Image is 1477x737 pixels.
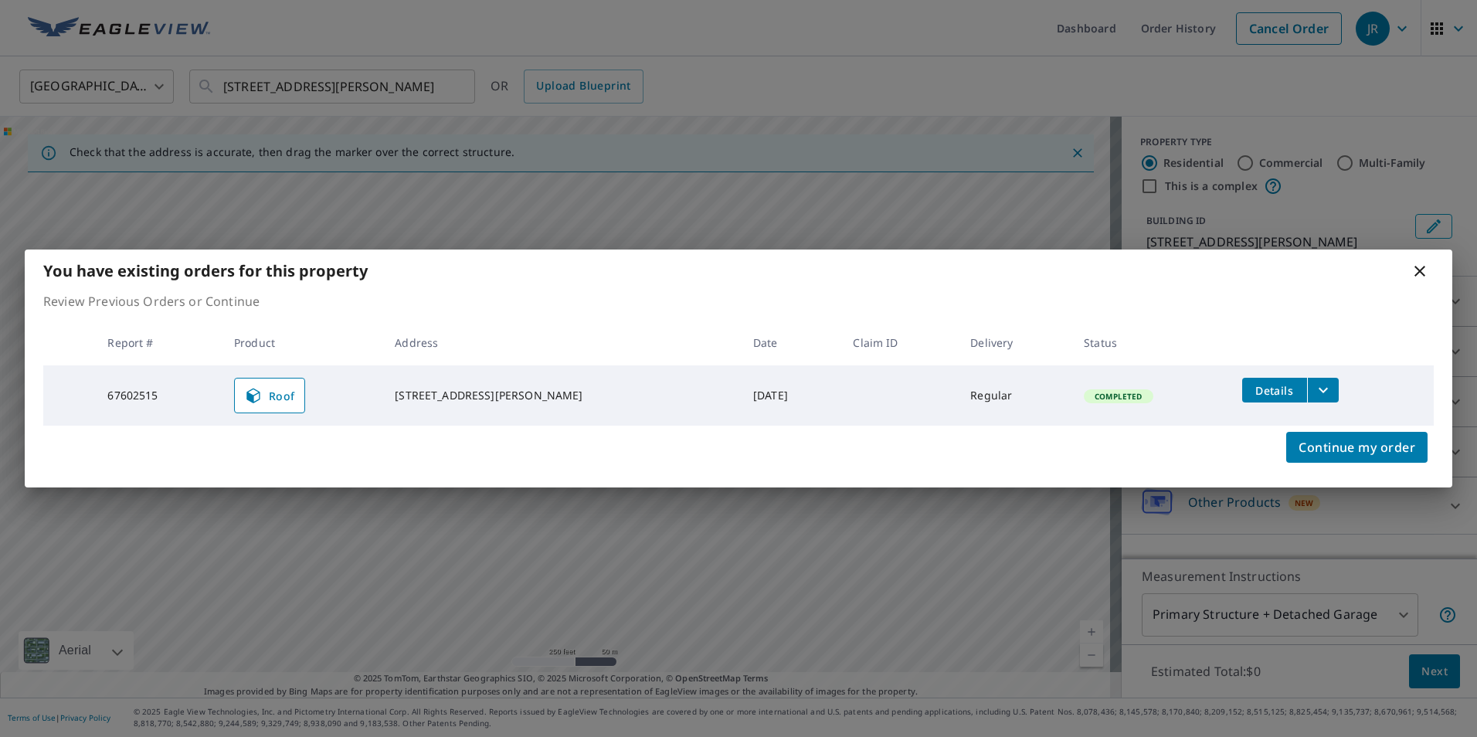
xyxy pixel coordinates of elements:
th: Address [382,320,741,365]
a: Roof [234,378,305,413]
th: Report # [95,320,222,365]
span: Roof [244,386,295,405]
td: 67602515 [95,365,222,426]
td: [DATE] [741,365,841,426]
b: You have existing orders for this property [43,260,368,281]
button: filesDropdownBtn-67602515 [1307,378,1339,402]
span: Continue my order [1299,436,1415,458]
th: Status [1071,320,1229,365]
button: detailsBtn-67602515 [1242,378,1307,402]
p: Review Previous Orders or Continue [43,292,1434,311]
th: Product [222,320,382,365]
span: Completed [1085,391,1151,402]
th: Date [741,320,841,365]
th: Delivery [958,320,1071,365]
th: Claim ID [840,320,958,365]
div: [STREET_ADDRESS][PERSON_NAME] [395,388,728,403]
span: Details [1251,383,1298,398]
td: Regular [958,365,1071,426]
button: Continue my order [1286,432,1428,463]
